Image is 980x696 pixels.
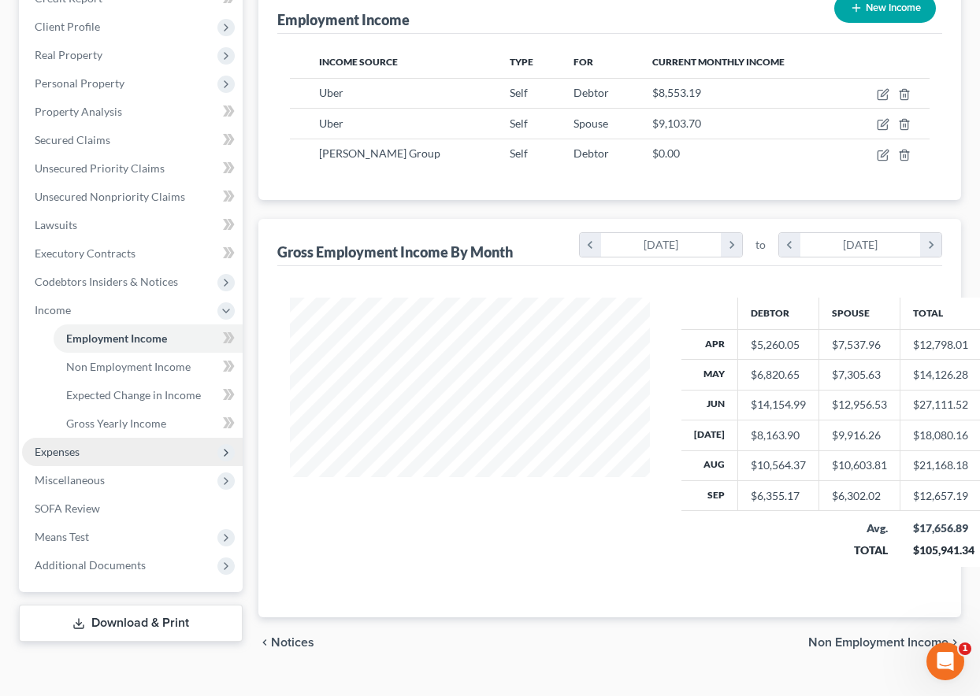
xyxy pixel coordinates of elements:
[35,445,80,458] span: Expenses
[738,298,819,329] th: Debtor
[832,367,887,383] div: $7,305.63
[277,10,410,29] div: Employment Income
[510,146,528,160] span: Self
[19,605,243,642] a: Download & Print
[35,20,100,33] span: Client Profile
[35,303,71,317] span: Income
[22,183,243,211] a: Unsecured Nonpriority Claims
[832,542,888,558] div: TOTAL
[35,473,105,487] span: Miscellaneous
[319,86,343,99] span: Uber
[652,56,785,68] span: Current Monthly Income
[35,275,178,288] span: Codebtors Insiders & Notices
[751,457,806,473] div: $10,564.37
[35,48,102,61] span: Real Property
[574,56,593,68] span: For
[258,636,314,649] button: chevron_left Notices
[35,105,122,118] span: Property Analysis
[832,488,887,504] div: $6,302.02
[920,233,941,257] i: chevron_right
[808,636,961,649] button: Non Employment Income chevron_right
[681,360,738,390] th: May
[35,133,110,146] span: Secured Claims
[751,488,806,504] div: $6,355.17
[54,381,243,409] a: Expected Change in Income
[751,337,806,353] div: $5,260.05
[832,520,888,536] div: Avg.
[22,98,243,126] a: Property Analysis
[574,146,609,160] span: Debtor
[721,233,742,257] i: chevron_right
[510,117,528,130] span: Self
[277,242,513,261] div: Gross Employment Income By Month
[22,211,243,239] a: Lawsuits
[66,331,167,345] span: Employment Income
[22,126,243,154] a: Secured Claims
[54,409,243,438] a: Gross Yearly Income
[35,76,124,90] span: Personal Property
[652,86,701,99] span: $8,553.19
[510,86,528,99] span: Self
[681,329,738,359] th: Apr
[35,218,77,231] span: Lawsuits
[54,324,243,353] a: Employment Income
[35,190,185,203] span: Unsecured Nonpriority Claims
[319,56,398,68] span: Income Source
[574,86,609,99] span: Debtor
[751,397,806,413] div: $14,154.99
[832,457,887,473] div: $10,603.81
[800,233,921,257] div: [DATE]
[66,388,201,402] span: Expected Change in Income
[751,428,806,443] div: $8,163.90
[808,636,948,649] span: Non Employment Income
[755,237,766,253] span: to
[751,367,806,383] div: $6,820.65
[681,390,738,420] th: Jun
[574,117,608,130] span: Spouse
[580,233,601,257] i: chevron_left
[54,353,243,381] a: Non Employment Income
[258,636,271,649] i: chevron_left
[601,233,722,257] div: [DATE]
[66,416,166,430] span: Gross Yearly Income
[652,146,680,160] span: $0.00
[319,117,343,130] span: Uber
[948,636,961,649] i: chevron_right
[35,502,100,515] span: SOFA Review
[779,233,800,257] i: chevron_left
[832,397,887,413] div: $12,956.53
[832,337,887,353] div: $7,537.96
[22,239,243,268] a: Executory Contracts
[652,117,701,130] span: $9,103.70
[510,56,533,68] span: Type
[681,450,738,480] th: Aug
[35,246,135,260] span: Executory Contracts
[681,481,738,511] th: Sep
[319,146,440,160] span: [PERSON_NAME] Group
[926,642,964,680] iframe: Intercom live chat
[959,642,971,655] span: 1
[22,154,243,183] a: Unsecured Priority Claims
[271,636,314,649] span: Notices
[35,530,89,543] span: Means Test
[913,520,974,536] div: $17,656.89
[913,542,974,558] div: $105,941.34
[35,161,165,175] span: Unsecured Priority Claims
[681,420,738,450] th: [DATE]
[35,558,146,572] span: Additional Documents
[819,298,900,329] th: Spouse
[22,494,243,523] a: SOFA Review
[832,428,887,443] div: $9,916.26
[66,360,191,373] span: Non Employment Income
